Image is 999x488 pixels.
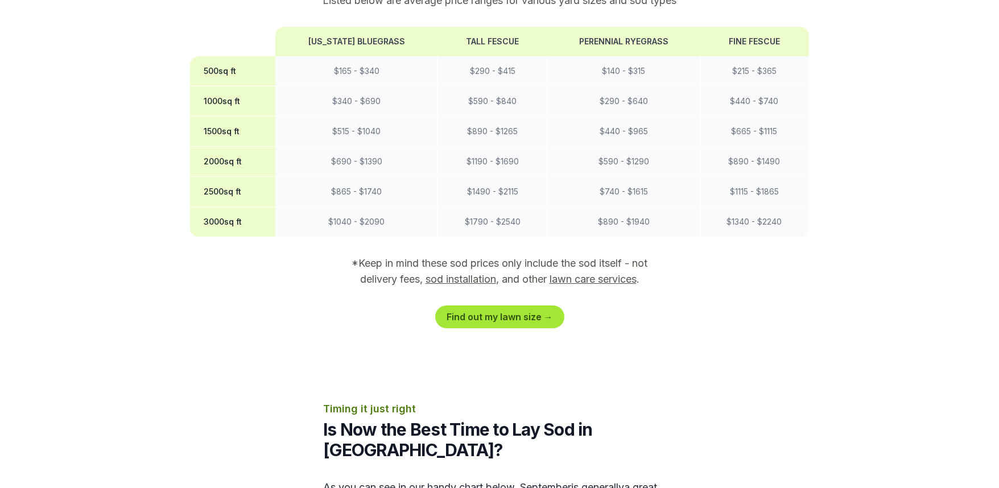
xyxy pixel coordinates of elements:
[438,117,547,147] td: $ 890 - $ 1265
[336,255,663,287] p: *Keep in mind these sod prices only include the sod itself - not delivery fees, , and other .
[700,27,808,56] th: Fine Fescue
[426,273,496,285] a: sod installation
[547,177,700,207] td: $ 740 - $ 1615
[190,207,275,237] th: 3000 sq ft
[547,207,700,237] td: $ 890 - $ 1940
[323,401,676,417] p: Timing it just right
[190,117,275,147] th: 1500 sq ft
[700,147,808,177] td: $ 890 - $ 1490
[438,56,547,86] td: $ 290 - $ 415
[275,27,437,56] th: [US_STATE] Bluegrass
[700,86,808,117] td: $ 440 - $ 740
[547,56,700,86] td: $ 140 - $ 315
[435,305,564,328] a: Find out my lawn size →
[190,56,275,86] th: 500 sq ft
[700,56,808,86] td: $ 215 - $ 365
[550,273,637,285] a: lawn care services
[438,177,547,207] td: $ 1490 - $ 2115
[275,147,437,177] td: $ 690 - $ 1390
[438,207,547,237] td: $ 1790 - $ 2540
[547,27,700,56] th: Perennial Ryegrass
[547,86,700,117] td: $ 290 - $ 640
[275,86,437,117] td: $ 340 - $ 690
[438,147,547,177] td: $ 1190 - $ 1690
[275,56,437,86] td: $ 165 - $ 340
[547,147,700,177] td: $ 590 - $ 1290
[700,117,808,147] td: $ 665 - $ 1115
[190,177,275,207] th: 2500 sq ft
[438,27,547,56] th: Tall Fescue
[438,86,547,117] td: $ 590 - $ 840
[275,117,437,147] td: $ 515 - $ 1040
[275,207,437,237] td: $ 1040 - $ 2090
[547,117,700,147] td: $ 440 - $ 965
[190,147,275,177] th: 2000 sq ft
[700,177,808,207] td: $ 1115 - $ 1865
[323,419,676,460] h2: Is Now the Best Time to Lay Sod in [GEOGRAPHIC_DATA]?
[275,177,437,207] td: $ 865 - $ 1740
[190,86,275,117] th: 1000 sq ft
[700,207,808,237] td: $ 1340 - $ 2240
